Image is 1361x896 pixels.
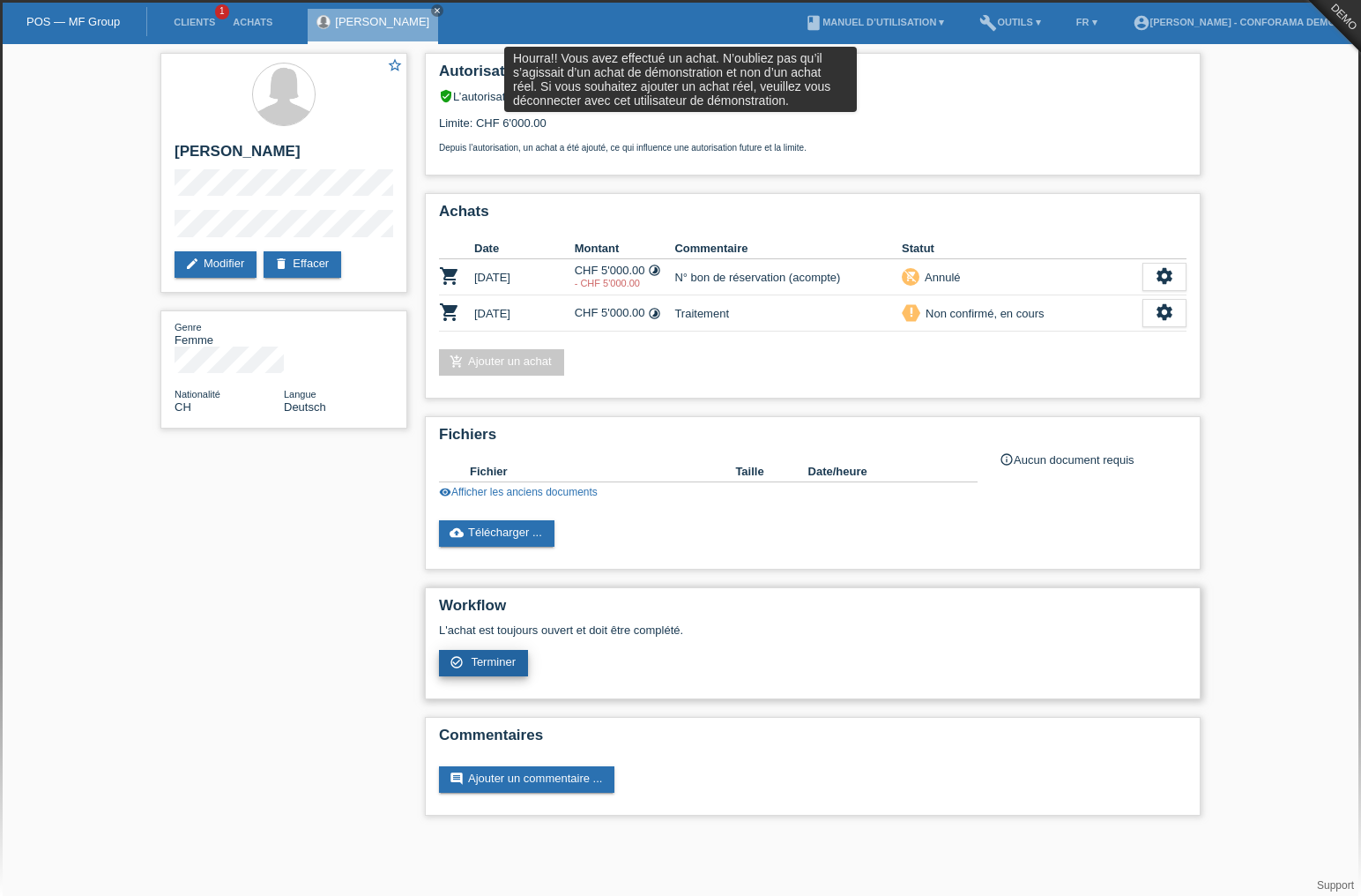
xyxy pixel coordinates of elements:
div: Limite: CHF 6'000.00 [439,103,1186,153]
span: 1 [215,4,229,19]
span: Deutsch [284,400,326,414]
i: comment [450,772,464,786]
i: delete [274,257,288,271]
a: close [431,4,443,17]
a: Clients [165,17,224,27]
div: Aucun document requis [1000,452,1186,467]
i: 12 versements [648,307,661,320]
p: L'achat est toujours ouvert et doit être complété. [439,623,1186,637]
h2: Fichiers [439,426,1186,452]
a: Support [1317,879,1354,892]
td: [DATE] [474,259,575,295]
i: settings [1155,266,1174,286]
a: bookManuel d’utilisation ▾ [796,17,953,27]
th: Commentaire [674,238,902,259]
i: cloud_upload [450,526,464,540]
i: settings [1155,302,1174,322]
i: POSP00026035 [439,265,460,287]
td: Traitement [674,295,902,332]
i: add_shopping_cart [450,355,464,369]
i: visibility [439,486,451,498]
div: Non confirmé, en cours [920,304,1044,323]
i: check_circle_outline [450,655,464,669]
h2: [PERSON_NAME] [175,143,393,169]
a: Achats [224,17,281,27]
span: Nationalité [175,389,220,399]
div: Annulé [919,268,960,287]
i: remove_shopping_cart [904,270,917,282]
th: Date [474,238,575,259]
a: check_circle_outline Terminer [439,650,528,676]
span: Terminer [471,655,516,668]
a: FR ▾ [1067,17,1106,27]
div: Hourra!! Vous avez effectué un achat. N’oubliez pas qu’il s’agissait d’un achat de démonstration ... [504,47,857,112]
th: Taille [735,461,807,482]
a: account_circle[PERSON_NAME] - Conforama Demo ▾ [1124,17,1352,27]
i: priority_high [905,306,918,318]
i: account_circle [1133,14,1150,32]
a: visibilityAfficher les anciens documents [439,486,598,498]
td: N° bon de réservation (acompte) [674,259,902,295]
i: book [805,14,822,32]
a: add_shopping_cartAjouter un achat [439,349,564,376]
th: Date/heure [808,461,953,482]
span: Langue [284,389,316,399]
span: Suisse [175,400,191,414]
i: build [979,14,997,32]
div: Femme [175,320,284,347]
div: 12.08.2025 / Annulation [575,278,675,288]
h2: Achats [439,203,1186,229]
a: buildOutils ▾ [971,17,1049,27]
td: CHF 5'000.00 [575,259,675,295]
a: editModifier [175,251,257,278]
a: commentAjouter un commentaire ... [439,766,614,793]
p: Depuis l’autorisation, un achat a été ajouté, ce qui influence une autorisation future et la limite. [439,143,1186,153]
i: 12 versements [648,264,661,277]
a: [PERSON_NAME] [335,15,429,28]
h2: Commentaires [439,727,1186,753]
span: Genre [175,322,202,332]
th: Montant [575,238,675,259]
th: Statut [902,238,1142,259]
a: deleteEffacer [264,251,341,278]
td: [DATE] [474,295,575,332]
th: Fichier [470,461,735,482]
a: cloud_uploadTélécharger ... [439,520,554,547]
i: info_outline [1000,452,1014,467]
i: POSP00026747 [439,302,460,323]
a: POS — MF Group [26,15,120,28]
h2: Workflow [439,597,1186,623]
i: edit [185,257,199,271]
td: CHF 5'000.00 [575,295,675,332]
i: close [433,6,442,15]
